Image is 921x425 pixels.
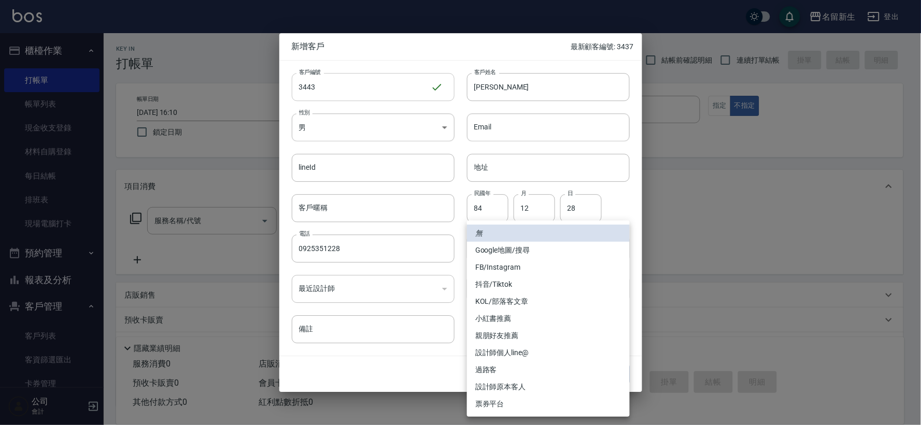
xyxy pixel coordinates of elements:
li: 設計師原本客人 [467,378,630,395]
em: 無 [475,228,483,239]
li: 票券平台 [467,395,630,413]
li: 小紅書推薦 [467,310,630,327]
li: 設計師個人line@ [467,344,630,361]
li: 抖音/Tiktok [467,276,630,293]
li: FB/Instagram [467,259,630,276]
li: KOL/部落客文章 [467,293,630,310]
li: 親朋好友推薦 [467,327,630,344]
li: Google地圖/搜尋 [467,242,630,259]
li: 過路客 [467,361,630,378]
